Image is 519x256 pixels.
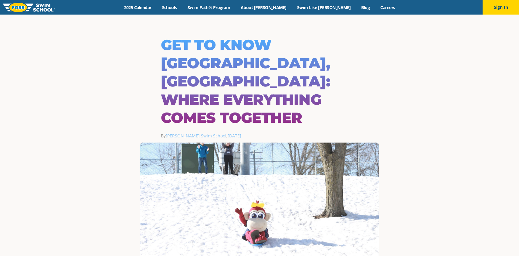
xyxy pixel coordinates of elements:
[157,5,182,10] a: Schools
[161,133,226,139] span: By
[375,5,400,10] a: Careers
[3,3,55,12] img: FOSS Swim School Logo
[236,5,292,10] a: About [PERSON_NAME]
[161,36,358,127] h1: Get to Know [GEOGRAPHIC_DATA], [GEOGRAPHIC_DATA]: Where everything comes together
[226,133,241,139] span: ,
[182,5,235,10] a: Swim Path® Program
[119,5,157,10] a: 2025 Calendar
[166,133,226,139] a: [PERSON_NAME] Swim School
[228,133,241,139] a: [DATE]
[292,5,356,10] a: Swim Like [PERSON_NAME]
[356,5,375,10] a: Blog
